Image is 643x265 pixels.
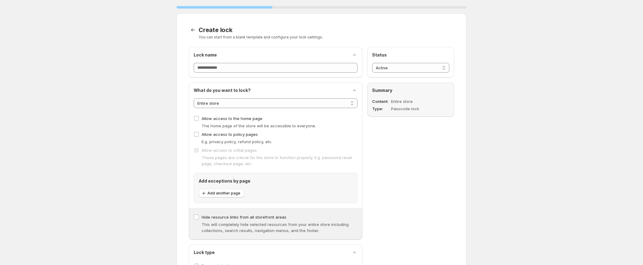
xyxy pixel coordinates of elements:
[202,132,258,137] span: Allow access to policy pages
[372,106,390,112] dt: Type:
[391,106,433,112] dd: Passcode lock
[199,178,352,184] h2: Add exceptions by page
[194,87,251,93] h2: What do you want to lock?
[199,26,232,34] span: Create lock
[202,148,257,153] span: Allow access to critial pages
[199,35,454,40] p: You can start from a blank template and configure your lock settings.
[202,139,272,144] span: E.g. privacy policy, refund policy, etc.
[202,222,349,233] span: This will completely hide selected resources from your entire store including collections, search...
[202,155,352,166] span: These pages are critical for the store to function properly. E.g. password reset page, checkout p...
[372,87,449,93] h2: Summary
[202,215,286,220] span: Hide resource links from all storefront areas
[372,52,449,58] h2: Status
[202,123,316,128] span: The home page of the store will be accessible to everyone.
[194,249,215,256] h2: Lock type
[207,191,240,196] span: Add another page
[194,52,217,58] h2: Lock name
[202,116,262,121] span: Allow access to the home page
[372,98,390,104] dt: Content:
[391,98,433,104] dd: Entire store
[199,189,244,198] button: Add another page
[189,26,197,34] button: Back to templates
